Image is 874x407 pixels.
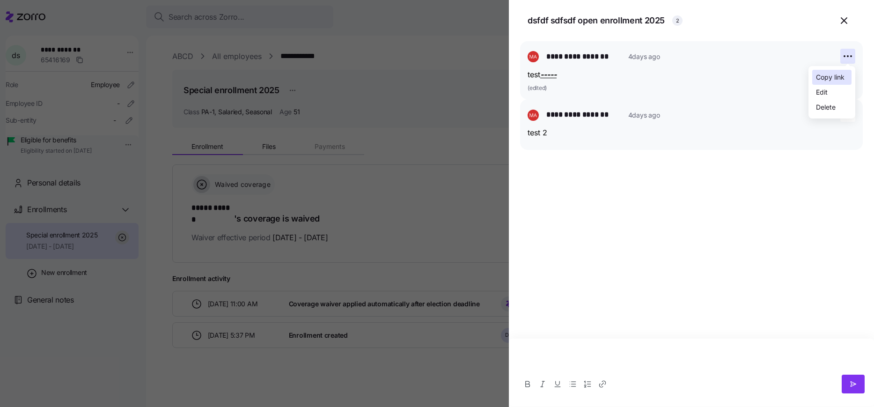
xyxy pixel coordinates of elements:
div: Copy link [816,72,845,82]
button: Ordered list [580,377,595,392]
div: Delete [816,102,836,112]
span: 2 [676,15,679,26]
span: 4 days ago [628,52,660,61]
button: Bullet list [565,377,580,392]
p: test [528,69,855,81]
p: test 2 [528,127,855,139]
span: (edited) [528,84,855,92]
button: Underline [550,377,565,392]
button: Bold [520,377,535,392]
button: Link [595,377,610,392]
span: 4 days ago [628,111,660,120]
button: Italic [535,377,550,392]
u: ----- [540,70,557,79]
img: f7a7e4c55e51b85b9b4f59cc430d8b8c [528,51,539,62]
div: Edit [816,87,828,97]
span: dsfdf sdfsdf open enrollment 2025 [528,14,665,28]
img: f7a7e4c55e51b85b9b4f59cc430d8b8c [528,110,539,121]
